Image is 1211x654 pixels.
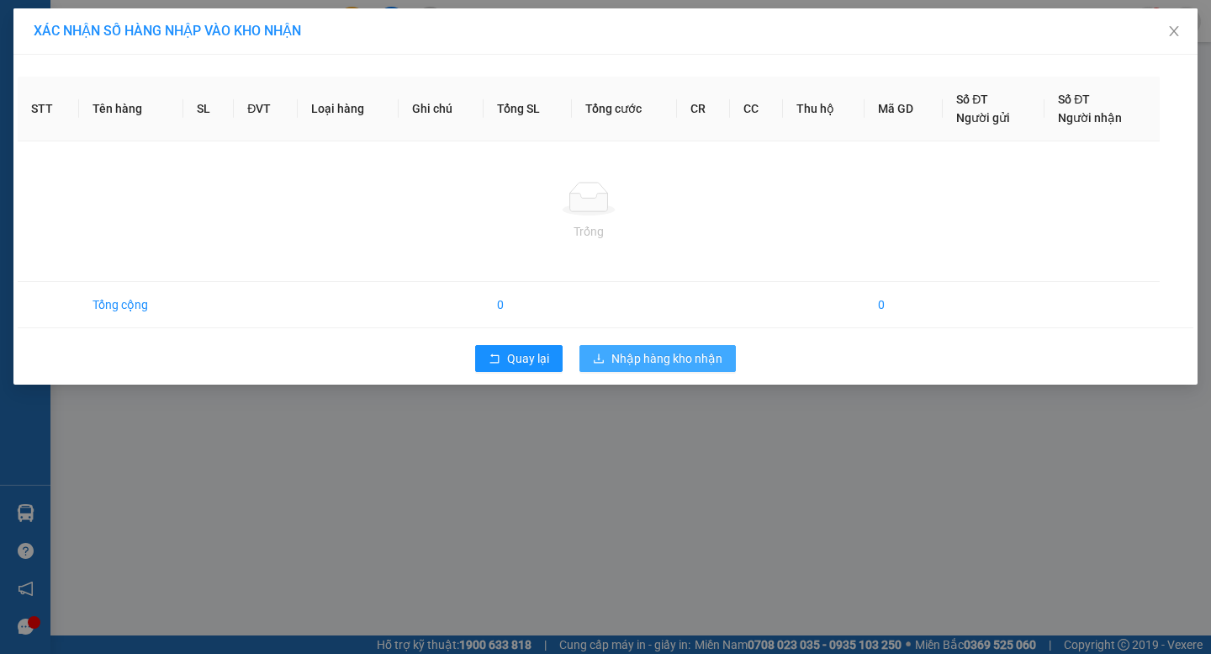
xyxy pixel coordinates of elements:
th: Mã GD [865,77,943,141]
td: Tổng cộng [79,282,183,328]
th: Ghi chú [399,77,484,141]
th: Tổng cước [572,77,677,141]
th: Tên hàng [79,77,183,141]
span: Người nhận [1058,111,1122,125]
th: CC [730,77,783,141]
span: Quay lại [507,349,549,368]
span: Số ĐT [1058,93,1090,106]
b: GỬI : VP Sông Đốc [8,105,202,133]
th: CR [677,77,730,141]
span: Nhập hàng kho nhận [611,349,722,368]
span: Người gửi [956,111,1010,125]
span: download [593,353,605,366]
span: phone [97,61,110,75]
button: Close [1150,8,1198,56]
th: Tổng SL [484,77,572,141]
div: Trống [31,222,1146,241]
span: Số ĐT [956,93,988,106]
td: 0 [865,282,943,328]
span: XÁC NHẬN SỐ HÀNG NHẬP VÀO KHO NHẬN [34,23,301,39]
td: 0 [484,282,572,328]
th: SL [183,77,235,141]
th: ĐVT [234,77,298,141]
b: [PERSON_NAME] [97,11,238,32]
th: Thu hộ [783,77,865,141]
span: close [1167,24,1181,38]
th: Loại hàng [298,77,399,141]
span: rollback [489,353,500,366]
th: STT [18,77,79,141]
button: downloadNhập hàng kho nhận [579,345,736,372]
span: environment [97,40,110,54]
button: rollbackQuay lại [475,345,563,372]
li: 85 [PERSON_NAME] [8,37,320,58]
li: 02839.63.63.63 [8,58,320,79]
